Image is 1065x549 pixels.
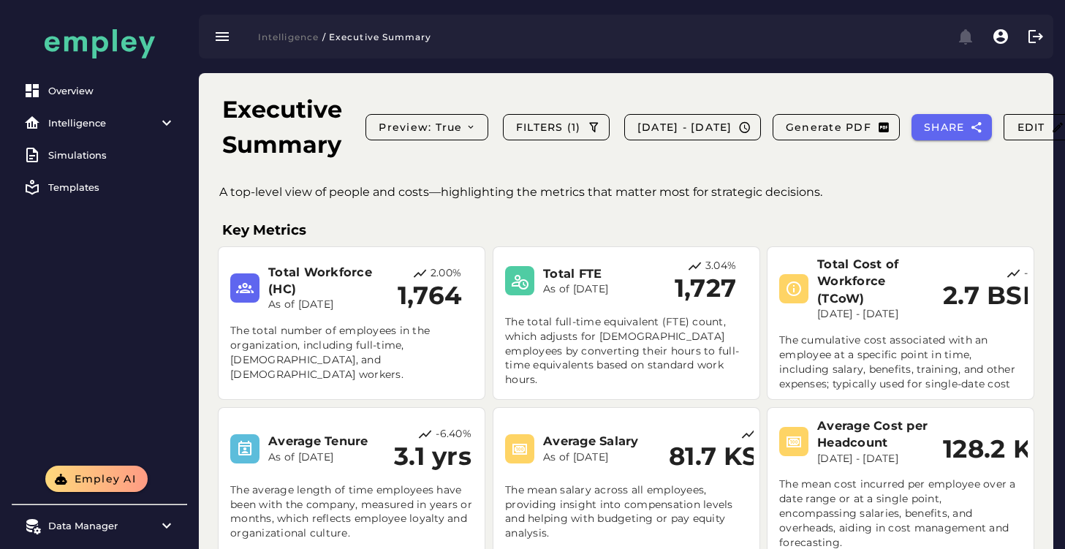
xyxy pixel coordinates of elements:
[394,442,471,472] h2: 3.1 yrs
[543,450,660,465] p: As of [DATE]
[785,121,871,134] span: Generate PDF
[249,26,319,47] button: Intelligence
[48,85,175,96] div: Overview
[268,450,385,465] p: As of [DATE]
[230,312,473,382] p: The total number of employees in the organization, including full-time, [DEMOGRAPHIC_DATA], and [...
[398,281,461,311] h2: 1,764
[779,322,1022,406] p: The cumulative cost associated with an employee at a specific point in time, including salary, be...
[543,282,664,297] p: As of [DATE]
[669,442,793,472] h2: 81.7 KSEK
[817,417,934,452] h3: Average Cost per Headcount
[817,307,934,322] p: [DATE] - [DATE]
[230,472,473,542] p: The average length of time employees have been with the company, measured in years or months, whi...
[1024,266,1058,281] p: -2.59%
[18,140,181,170] a: Simulations
[675,274,736,303] h2: 1,727
[268,264,389,298] h3: Total Workforce (HC)
[543,265,664,282] h3: Total FTE
[515,121,581,134] span: FILTERS (1)
[817,256,934,307] h3: Total Cost of Workforce (TCoW)
[222,92,342,162] h1: Executive Summary
[222,220,1030,241] h3: Key Metrics
[319,26,440,47] button: / Executive Summary
[45,466,148,492] button: Empley AI
[817,452,934,466] p: [DATE] - [DATE]
[637,121,732,134] span: [DATE] - [DATE]
[48,117,151,129] div: Intelligence
[268,433,385,450] h3: Average Tenure
[543,433,660,450] h3: Average Salary
[505,303,748,388] p: The total full-time equivalent (FTE) count, which adjusts for [DEMOGRAPHIC_DATA] employees by con...
[1016,121,1064,134] span: Edit
[18,173,181,202] a: Templates
[48,149,175,161] div: Simulations
[624,114,761,140] button: [DATE] - [DATE]
[705,259,736,274] p: 3.04%
[219,183,1056,201] p: A top-level view of people and costs—highlighting the metrics that matter most for strategic deci...
[48,181,175,193] div: Templates
[911,114,993,140] button: SHARE
[365,114,488,140] button: Preview: true
[378,121,476,134] span: Preview: true
[257,31,319,42] span: Intelligence
[505,472,748,542] p: The mean salary across all employees, providing insight into compensation levels and helping with...
[48,520,151,531] div: Data Manager
[268,298,389,312] p: As of [DATE]
[503,114,610,140] button: FILTERS (1)
[431,266,461,281] p: 2.00%
[18,76,181,105] a: Overview
[73,472,136,485] span: Empley AI
[436,427,471,442] p: -6.40%
[773,114,900,140] button: Generate PDF
[322,31,431,42] span: / Executive Summary
[923,121,965,134] span: SHARE
[943,281,1058,311] h2: 2.7 BSEK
